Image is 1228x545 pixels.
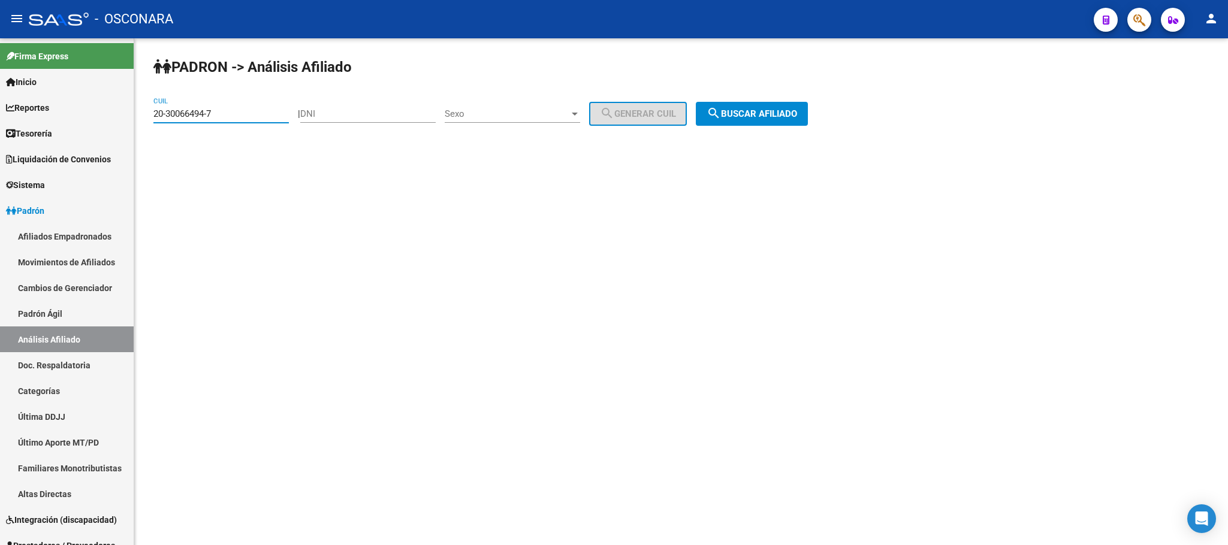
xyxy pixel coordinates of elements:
span: Sexo [445,108,569,119]
span: Padrón [6,204,44,217]
span: Buscar afiliado [707,108,797,119]
span: Firma Express [6,50,68,63]
mat-icon: search [707,106,721,120]
mat-icon: search [600,106,614,120]
strong: PADRON -> Análisis Afiliado [153,59,352,75]
span: Tesorería [6,127,52,140]
span: - OSCONARA [95,6,173,32]
div: | [298,108,696,119]
button: Generar CUIL [589,102,687,126]
div: Open Intercom Messenger [1187,504,1216,533]
span: Sistema [6,178,45,192]
mat-icon: person [1204,11,1218,26]
mat-icon: menu [10,11,24,26]
span: Generar CUIL [600,108,676,119]
span: Reportes [6,101,49,114]
span: Inicio [6,75,37,89]
span: Liquidación de Convenios [6,153,111,166]
button: Buscar afiliado [696,102,808,126]
span: Integración (discapacidad) [6,513,117,526]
